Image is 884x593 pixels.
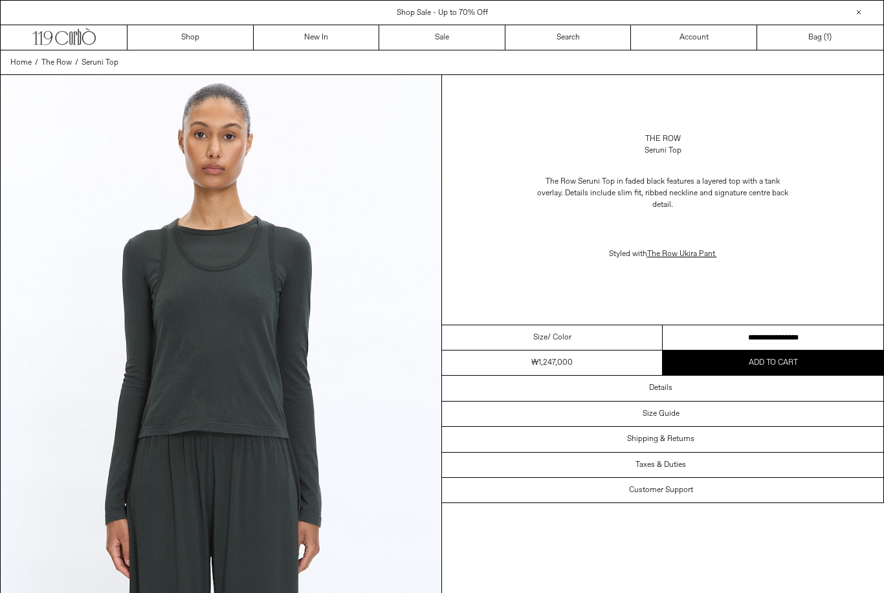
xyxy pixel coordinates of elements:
[647,249,715,259] a: The Row Ukira Pant
[533,332,547,343] span: Size
[749,358,798,368] span: Add to cart
[75,57,78,69] span: /
[663,350,883,375] button: Add to cart
[757,25,883,50] a: Bag ()
[82,58,118,68] span: Seruni Top
[547,332,571,343] span: / Color
[41,57,72,69] a: The Row
[82,57,118,69] a: Seruni Top
[826,32,832,43] span: )
[826,32,829,43] span: 1
[645,145,681,156] div: Seruni Top
[609,249,717,259] span: Styled with
[537,177,788,210] span: The Row Seruni Top in faded black features a layered top with a tank overlay. Details include sli...
[41,58,72,68] span: The Row
[629,486,693,495] h3: Customer Support
[35,57,38,69] span: /
[635,460,686,469] h3: Taxes & Duties
[643,409,680,418] h3: Size Guide
[645,133,681,145] a: The Row
[649,383,672,393] h3: Details
[10,57,32,69] a: Home
[254,25,380,50] a: New In
[127,25,254,50] a: Shop
[531,357,573,369] div: ₩1,247,000
[627,435,694,444] h3: Shipping & Returns
[10,58,32,68] span: Home
[379,25,505,50] a: Sale
[397,8,488,18] a: Shop Sale - Up to 70% Off
[631,25,757,50] a: Account
[505,25,632,50] a: Search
